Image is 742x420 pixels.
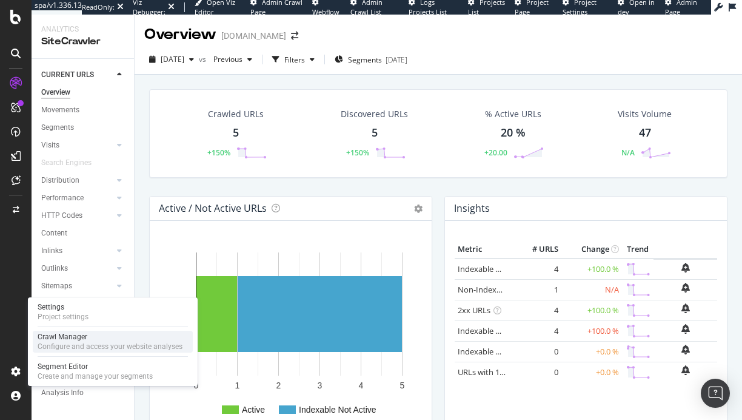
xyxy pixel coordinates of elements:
[209,50,257,69] button: Previous
[33,361,193,382] a: Segment EditorCreate and manage your segments
[38,332,182,342] div: Crawl Manager
[41,35,124,49] div: SiteCrawler
[199,54,209,64] span: vs
[622,240,653,259] th: Trend
[41,139,59,152] div: Visits
[41,262,113,275] a: Outlinks
[513,362,561,382] td: 0
[561,341,622,362] td: +0.0 %
[455,240,513,259] th: Metric
[41,192,84,205] div: Performance
[267,50,319,69] button: Filters
[208,108,264,120] div: Crawled URLs
[82,2,115,12] div: ReadOnly:
[458,263,513,274] a: Indexable URLs
[561,259,622,280] td: +100.0 %
[144,24,216,45] div: Overview
[276,381,281,390] text: 2
[41,86,125,99] a: Overview
[38,362,153,371] div: Segment Editor
[41,69,94,81] div: CURRENT URLS
[414,205,423,213] i: Options
[458,305,490,316] a: 2xx URLs
[38,371,153,381] div: Create and manage your segments
[41,209,113,222] a: HTTP Codes
[400,381,405,390] text: 5
[561,240,622,259] th: Change
[454,200,490,217] h4: Insights
[41,24,124,35] div: Analytics
[41,174,113,187] a: Distribution
[41,262,68,275] div: Outlinks
[485,108,541,120] div: % Active URLs
[458,325,559,336] a: Indexable URLs with Bad H1
[458,346,590,357] a: Indexable URLs with Bad Description
[681,283,690,293] div: bell-plus
[33,301,193,323] a: SettingsProject settings
[386,55,407,65] div: [DATE]
[242,405,265,415] text: Active
[299,405,376,415] text: Indexable Not Active
[41,280,113,293] a: Sitemaps
[194,381,199,390] text: 0
[41,227,67,240] div: Content
[159,200,267,217] h4: Active / Not Active URLs
[701,379,730,408] div: Open Intercom Messenger
[513,300,561,320] td: 4
[458,367,547,378] a: URLs with 1 Follow Inlink
[458,284,532,295] a: Non-Indexable URLs
[621,147,635,158] div: N/A
[235,381,240,390] text: 1
[284,55,305,65] div: Filters
[346,147,369,158] div: +150%
[38,342,182,351] div: Configure and access your website analyses
[41,139,113,152] a: Visits
[513,240,561,259] th: # URLS
[33,331,193,353] a: Crawl ManagerConfigure and access your website analyses
[41,209,82,222] div: HTTP Codes
[513,320,561,341] td: 4
[372,125,378,141] div: 5
[639,125,651,141] div: 47
[681,303,690,313] div: bell-plus
[233,125,239,141] div: 5
[41,121,125,134] a: Segments
[501,125,526,141] div: 20 %
[561,362,622,382] td: +0.0 %
[41,245,113,257] a: Inlinks
[41,192,113,205] a: Performance
[618,108,672,120] div: Visits Volume
[161,54,184,64] span: 2025 Aug. 22nd
[41,157,104,169] a: Search Engines
[41,387,84,399] div: Analysis Info
[41,387,125,399] a: Analysis Info
[38,302,89,312] div: Settings
[207,147,230,158] div: +150%
[330,50,412,69] button: Segments[DATE]
[348,55,382,65] span: Segments
[41,157,92,169] div: Search Engines
[38,312,89,322] div: Project settings
[41,245,62,257] div: Inlinks
[681,345,690,354] div: bell-plus
[513,259,561,280] td: 4
[561,279,622,300] td: N/A
[561,320,622,341] td: +100.0 %
[318,381,323,390] text: 3
[41,174,79,187] div: Distribution
[144,50,199,69] button: [DATE]
[41,121,74,134] div: Segments
[41,104,79,117] div: Movements
[681,365,690,375] div: bell-plus
[513,341,561,362] td: 0
[41,69,113,81] a: CURRENT URLS
[681,324,690,334] div: bell-plus
[312,7,339,16] span: Webflow
[41,86,70,99] div: Overview
[221,30,286,42] div: [DOMAIN_NAME]
[513,279,561,300] td: 1
[209,54,242,64] span: Previous
[41,227,125,240] a: Content
[41,104,125,117] a: Movements
[41,280,72,293] div: Sitemaps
